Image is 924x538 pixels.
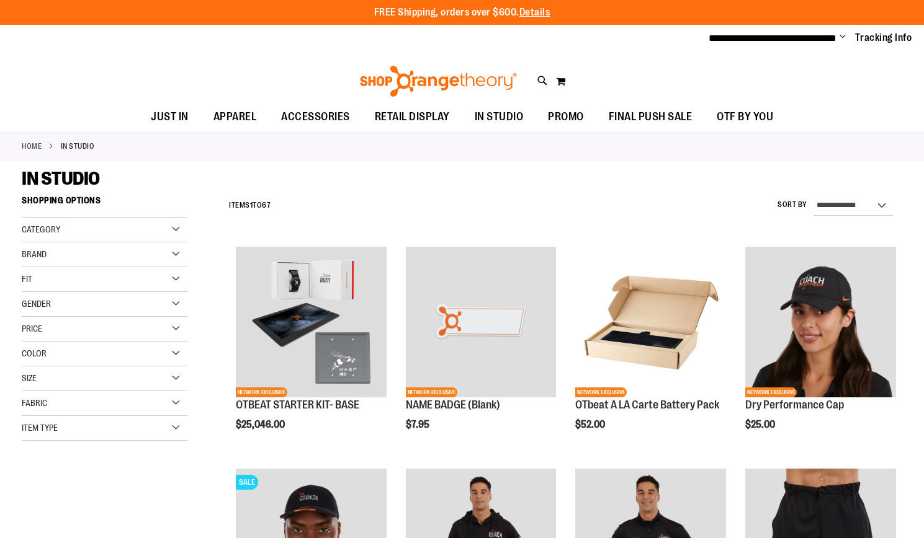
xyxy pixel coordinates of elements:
span: Fit [22,274,32,284]
span: IN STUDIO [475,103,524,131]
span: OTF BY YOU [717,103,773,131]
span: SALE [236,475,258,490]
a: FINAL PUSH SALE [596,103,705,131]
a: OTbeat A LA Carte Battery Pack [575,399,719,411]
span: Category [22,224,60,234]
span: ACCESSORIES [281,103,350,131]
span: JUST IN [151,103,189,131]
span: FINAL PUSH SALE [609,103,693,131]
a: ACCESSORIES [269,103,362,131]
a: Tracking Info [855,31,912,45]
span: NETWORK EXCLUSIVE [406,387,457,397]
strong: Shopping Options [22,190,187,218]
p: FREE Shipping, orders over $600. [374,6,550,20]
span: Price [22,324,42,333]
span: Gender [22,299,51,309]
strong: IN STUDIO [61,141,95,152]
a: Dry Performance CapNETWORK EXCLUSIVE [745,247,896,399]
a: PROMO [536,103,596,131]
span: $7.95 [406,419,431,430]
a: NAME BADGE (Blank) [406,399,500,411]
span: Fabric [22,398,47,408]
span: IN STUDIO [22,168,100,189]
span: 1 [250,201,253,209]
button: Account menu [840,32,846,44]
a: Dry Performance Cap [745,399,844,411]
span: NETWORK EXCLUSIVE [745,387,797,397]
span: Color [22,348,47,358]
span: NETWORK EXCLUSIVE [236,387,287,397]
span: $52.00 [575,419,607,430]
a: OTF BY YOU [704,103,786,131]
span: RETAIL DISPLAY [375,103,450,131]
span: 67 [262,201,271,209]
h2: Items to [229,196,271,215]
span: PROMO [548,103,584,131]
a: IN STUDIO [462,103,536,131]
span: Item Type [22,423,58,433]
span: Size [22,373,37,383]
img: Shop Orangetheory [358,66,519,97]
div: product [400,240,563,462]
a: JUST IN [138,103,201,131]
span: APPAREL [213,103,257,131]
div: product [739,240,902,462]
a: OTBEAT STARTER KIT- BASENETWORK EXCLUSIVE [236,247,387,399]
a: OTBEAT STARTER KIT- BASE [236,399,359,411]
img: Product image for OTbeat A LA Carte Battery Pack [575,247,726,397]
span: $25.00 [745,419,777,430]
img: NAME BADGE (Blank) [406,247,557,397]
div: product [569,240,732,462]
img: Dry Performance Cap [745,247,896,397]
div: product [230,240,393,462]
a: Details [519,7,550,18]
span: Brand [22,249,47,259]
span: NETWORK EXCLUSIVE [575,387,627,397]
a: Home [22,141,42,152]
a: Product image for OTbeat A LA Carte Battery PackNETWORK EXCLUSIVE [575,247,726,399]
label: Sort By [778,200,807,210]
a: RETAIL DISPLAY [362,103,462,131]
a: APPAREL [201,103,269,131]
a: NAME BADGE (Blank)NETWORK EXCLUSIVE [406,247,557,399]
img: OTBEAT STARTER KIT- BASE [236,247,387,397]
span: $25,046.00 [236,419,287,430]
